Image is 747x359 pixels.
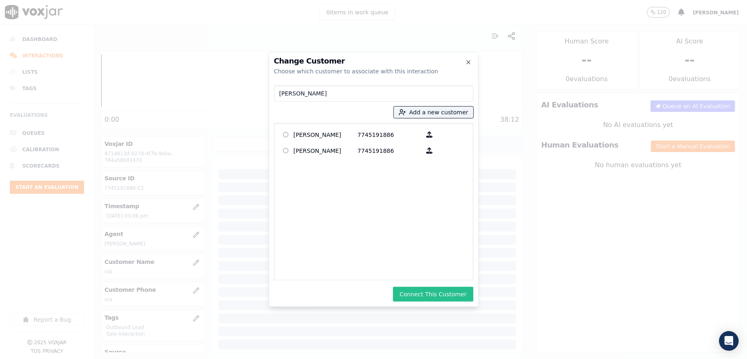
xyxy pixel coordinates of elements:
p: [PERSON_NAME] [294,128,358,141]
input: Search Customers [274,85,473,102]
button: [PERSON_NAME] 7745191886 [422,144,438,157]
p: 7745191886 [358,128,422,141]
button: Connect This Customer [393,287,473,302]
button: Add a new customer [394,107,473,118]
h2: Change Customer [274,57,473,65]
input: [PERSON_NAME] 7745191886 [283,132,288,137]
button: [PERSON_NAME] 7745191886 [422,128,438,141]
div: Choose which customer to associate with this interaction [274,67,473,75]
p: 7745191886 [358,144,422,157]
p: [PERSON_NAME] [294,144,358,157]
input: [PERSON_NAME] 7745191886 [283,148,288,153]
div: Open Intercom Messenger [719,331,739,351]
